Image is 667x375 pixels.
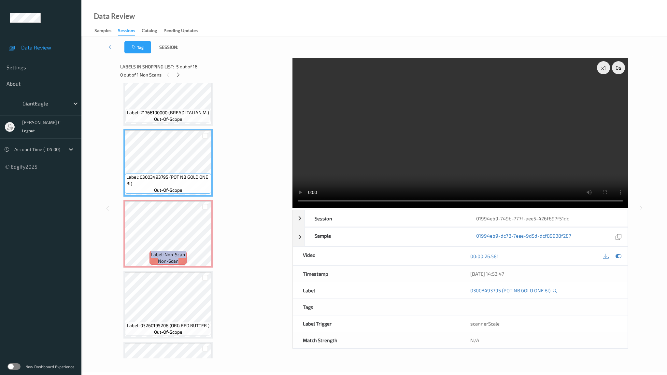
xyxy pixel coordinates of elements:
[293,247,460,265] div: Video
[118,26,142,36] a: Sessions
[163,26,204,35] a: Pending Updates
[94,27,111,35] div: Samples
[124,41,151,53] button: Tag
[158,258,178,264] span: non-scan
[126,174,210,187] span: Label: 03003493795 (POT NB GOLD ONE BI)
[118,27,135,36] div: Sessions
[470,287,550,294] a: 03003493795 (POT NB GOLD ONE BI)
[293,282,460,299] div: Label
[154,329,182,335] span: out-of-scope
[476,232,571,241] a: 01994eb9-dc78-7eee-9d5d-dcf89938f287
[142,26,163,35] a: Catalog
[120,63,174,70] span: Labels in shopping list:
[154,116,182,122] span: out-of-scope
[151,251,185,258] span: Label: Non-Scan
[293,266,460,282] div: Timestamp
[142,27,157,35] div: Catalog
[163,27,198,35] div: Pending Updates
[597,61,610,74] div: x 1
[461,315,628,332] div: scannerScale
[293,332,460,348] div: Match Strength
[293,299,460,315] div: Tags
[154,187,182,193] span: out-of-scope
[159,44,178,50] span: Session:
[612,61,625,74] div: 0 s
[470,253,499,259] a: 00:00:26.581
[94,26,118,35] a: Samples
[94,13,135,20] div: Data Review
[127,322,209,329] span: Label: 03260195208 (ORG RED BUTTER )
[127,109,209,116] span: Label: 21766100000 (BREAD ITALIAN M )
[293,315,460,332] div: Label Trigger
[120,71,288,79] div: 0 out of 1 Non Scans
[466,210,628,227] div: 01994eb9-749b-777f-aee5-426f697f51dc
[305,210,466,227] div: Session
[176,63,197,70] span: 5 out of 16
[293,227,628,246] div: Sample01994eb9-dc78-7eee-9d5d-dcf89938f287
[461,332,628,348] div: N/A
[470,271,618,277] div: [DATE] 14:53:47
[305,228,466,246] div: Sample
[293,210,628,227] div: Session01994eb9-749b-777f-aee5-426f697f51dc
